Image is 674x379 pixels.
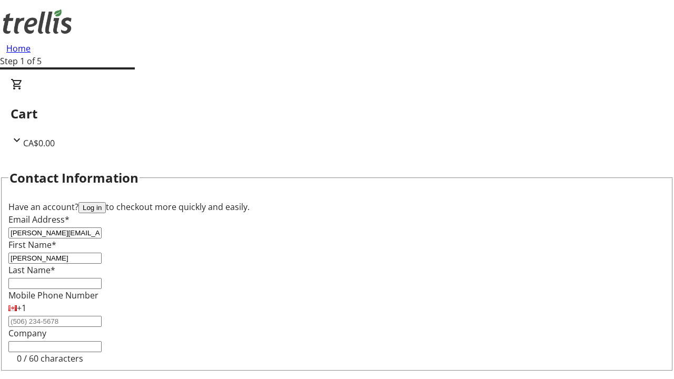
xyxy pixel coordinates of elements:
label: Company [8,327,46,339]
div: CartCA$0.00 [11,78,663,149]
h2: Cart [11,104,663,123]
h2: Contact Information [9,168,138,187]
div: Have an account? to checkout more quickly and easily. [8,201,666,213]
tr-character-limit: 0 / 60 characters [17,353,83,364]
input: (506) 234-5678 [8,316,102,327]
label: Mobile Phone Number [8,290,98,301]
label: First Name* [8,239,56,251]
label: Last Name* [8,264,55,276]
button: Log in [78,202,106,213]
label: Email Address* [8,214,70,225]
span: CA$0.00 [23,137,55,149]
